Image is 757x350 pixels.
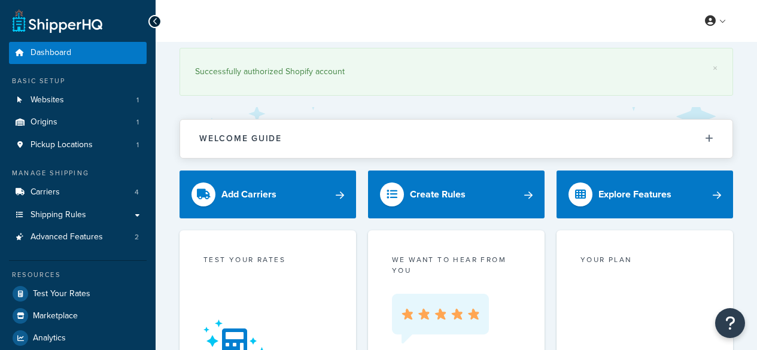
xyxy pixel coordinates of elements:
[9,283,147,305] a: Test Your Rates
[9,76,147,86] div: Basic Setup
[135,232,139,242] span: 2
[31,95,64,105] span: Websites
[9,226,147,248] li: Advanced Features
[31,117,57,127] span: Origins
[135,187,139,197] span: 4
[598,186,671,203] div: Explore Features
[368,171,545,218] a: Create Rules
[203,254,332,268] div: Test your rates
[392,254,521,276] p: we want to hear from you
[580,254,709,268] div: Your Plan
[410,186,466,203] div: Create Rules
[136,95,139,105] span: 1
[713,63,718,73] a: ×
[33,289,90,299] span: Test Your Rates
[9,89,147,111] li: Websites
[9,42,147,64] a: Dashboard
[33,333,66,343] span: Analytics
[195,63,718,80] div: Successfully authorized Shopify account
[221,186,276,203] div: Add Carriers
[557,171,733,218] a: Explore Features
[9,204,147,226] a: Shipping Rules
[136,117,139,127] span: 1
[180,120,732,157] button: Welcome Guide
[9,226,147,248] a: Advanced Features2
[9,111,147,133] li: Origins
[715,308,745,338] button: Open Resource Center
[9,111,147,133] a: Origins1
[9,270,147,280] div: Resources
[31,140,93,150] span: Pickup Locations
[9,181,147,203] li: Carriers
[33,311,78,321] span: Marketplace
[9,89,147,111] a: Websites1
[180,171,356,218] a: Add Carriers
[31,232,103,242] span: Advanced Features
[9,134,147,156] a: Pickup Locations1
[199,134,282,143] h2: Welcome Guide
[31,210,86,220] span: Shipping Rules
[31,187,60,197] span: Carriers
[136,140,139,150] span: 1
[9,305,147,327] a: Marketplace
[9,168,147,178] div: Manage Shipping
[31,48,71,58] span: Dashboard
[9,327,147,349] a: Analytics
[9,134,147,156] li: Pickup Locations
[9,181,147,203] a: Carriers4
